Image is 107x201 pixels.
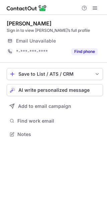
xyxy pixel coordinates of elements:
button: AI write personalized message [7,84,103,96]
span: Find work email [17,118,100,124]
img: ContactOut v5.3.10 [7,4,47,12]
span: Notes [17,131,100,137]
button: Reveal Button [71,48,98,55]
button: Notes [7,130,103,139]
span: Add to email campaign [18,104,71,109]
button: save-profile-one-click [7,68,103,80]
span: Email Unavailable [16,38,56,44]
span: AI write personalized message [18,87,90,93]
div: Save to List / ATS / CRM [18,71,91,77]
button: Find work email [7,116,103,126]
div: Sign in to view [PERSON_NAME]’s full profile [7,27,103,33]
div: [PERSON_NAME] [7,20,51,27]
button: Add to email campaign [7,100,103,112]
